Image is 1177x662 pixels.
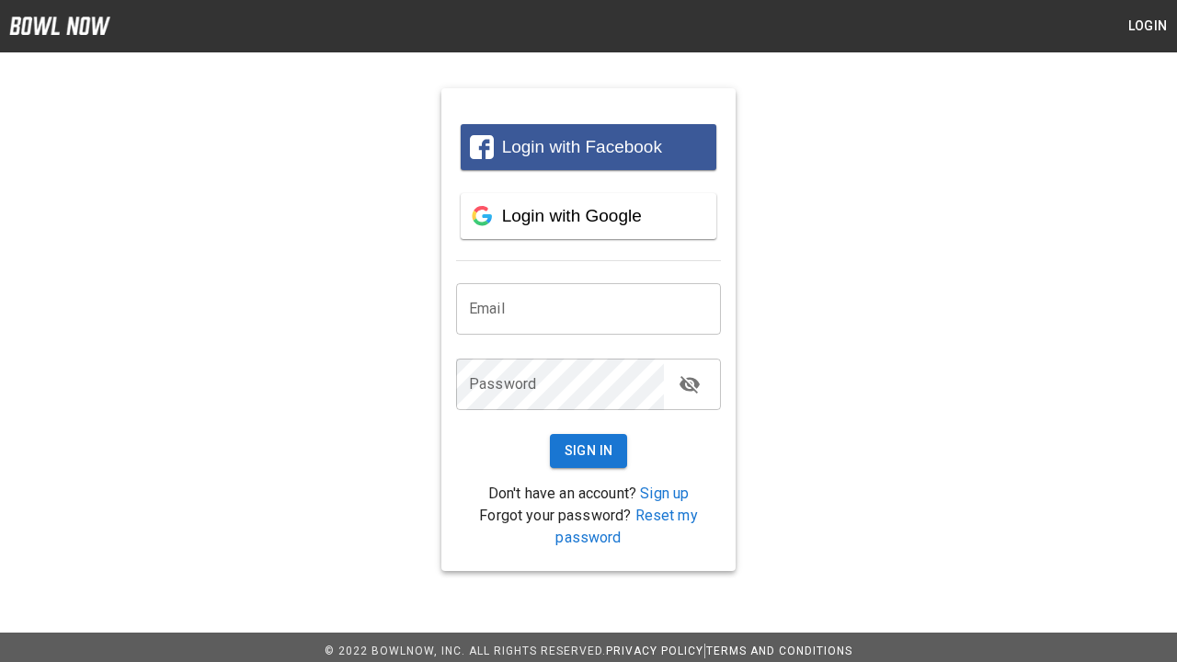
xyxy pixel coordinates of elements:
[502,206,642,225] span: Login with Google
[640,485,689,502] a: Sign up
[456,483,721,505] p: Don't have an account?
[706,645,852,657] a: Terms and Conditions
[555,507,697,546] a: Reset my password
[456,505,721,549] p: Forgot your password?
[550,434,628,468] button: Sign In
[502,137,662,156] span: Login with Facebook
[325,645,606,657] span: © 2022 BowlNow, Inc. All Rights Reserved.
[606,645,703,657] a: Privacy Policy
[461,124,716,170] button: Login with Facebook
[9,17,110,35] img: logo
[1118,9,1177,43] button: Login
[671,366,708,403] button: toggle password visibility
[461,193,716,239] button: Login with Google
